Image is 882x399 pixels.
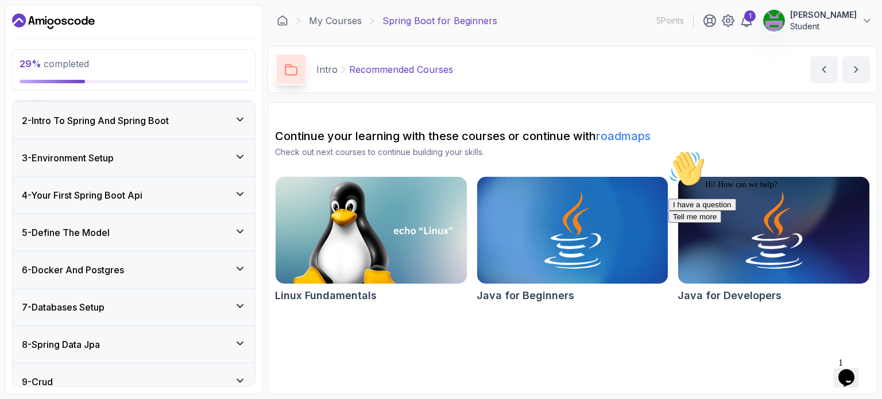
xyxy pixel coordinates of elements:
[477,177,668,284] img: Java for Beginners card
[22,338,100,351] h3: 8 - Spring Data Jpa
[275,146,870,158] p: Check out next courses to continue building your skills.
[810,56,838,83] button: previous content
[656,15,684,26] p: 5 Points
[763,9,873,32] button: user profile image[PERSON_NAME]Student
[740,14,753,28] a: 1
[5,5,211,77] div: 👋Hi! How can we help?I have a questionTell me more
[5,53,72,65] button: I have a question
[5,65,57,77] button: Tell me more
[477,288,574,304] h2: Java for Beginners
[20,58,89,69] span: completed
[20,58,41,69] span: 29 %
[275,176,467,304] a: Linux Fundamentals cardLinux Fundamentals
[349,63,453,76] p: Recommended Courses
[22,263,124,277] h3: 6 - Docker And Postgres
[309,14,362,28] a: My Courses
[5,5,41,41] img: :wave:
[477,176,669,304] a: Java for Beginners cardJava for Beginners
[13,214,255,251] button: 5-Define The Model
[22,114,169,127] h3: 2 - Intro To Spring And Spring Boot
[22,375,53,389] h3: 9 - Crud
[834,353,871,388] iframe: chat widget
[763,10,785,32] img: user profile image
[12,12,95,30] a: Dashboard
[277,15,288,26] a: Dashboard
[13,102,255,139] button: 2-Intro To Spring And Spring Boot
[13,289,255,326] button: 7-Databases Setup
[790,21,857,32] p: Student
[275,128,870,144] h2: Continue your learning with these courses or continue with
[13,251,255,288] button: 6-Docker And Postgres
[13,326,255,363] button: 8-Spring Data Jpa
[22,226,110,239] h3: 5 - Define The Model
[13,177,255,214] button: 4-Your First Spring Boot Api
[316,63,338,76] p: Intro
[664,146,871,347] iframe: chat widget
[276,177,467,284] img: Linux Fundamentals card
[22,300,105,314] h3: 7 - Databases Setup
[22,151,114,165] h3: 3 - Environment Setup
[275,288,377,304] h2: Linux Fundamentals
[382,14,497,28] p: Spring Boot for Beginners
[5,34,114,43] span: Hi! How can we help?
[596,129,651,143] a: roadmaps
[744,10,756,22] div: 1
[842,56,870,83] button: next content
[13,140,255,176] button: 3-Environment Setup
[22,188,142,202] h3: 4 - Your First Spring Boot Api
[790,9,857,21] p: [PERSON_NAME]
